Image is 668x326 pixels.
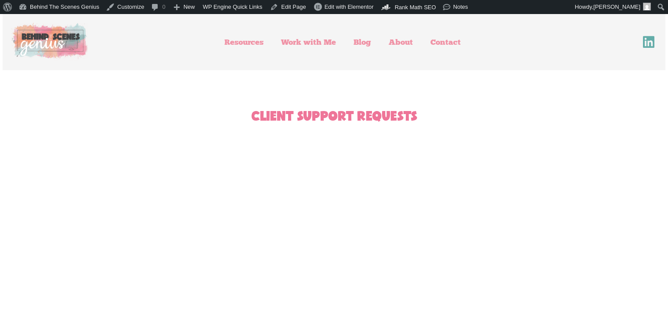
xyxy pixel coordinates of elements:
[422,32,469,52] a: Contact
[105,32,581,52] nav: Menu
[395,4,436,11] span: Rank Math SEO
[272,32,345,52] a: Work with Me
[380,32,422,52] a: About
[593,4,640,10] span: [PERSON_NAME]
[325,4,374,10] span: Edit with Elementor
[216,32,272,52] a: Resources
[345,32,380,52] a: Blog
[84,110,585,123] h1: Client Support Requests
